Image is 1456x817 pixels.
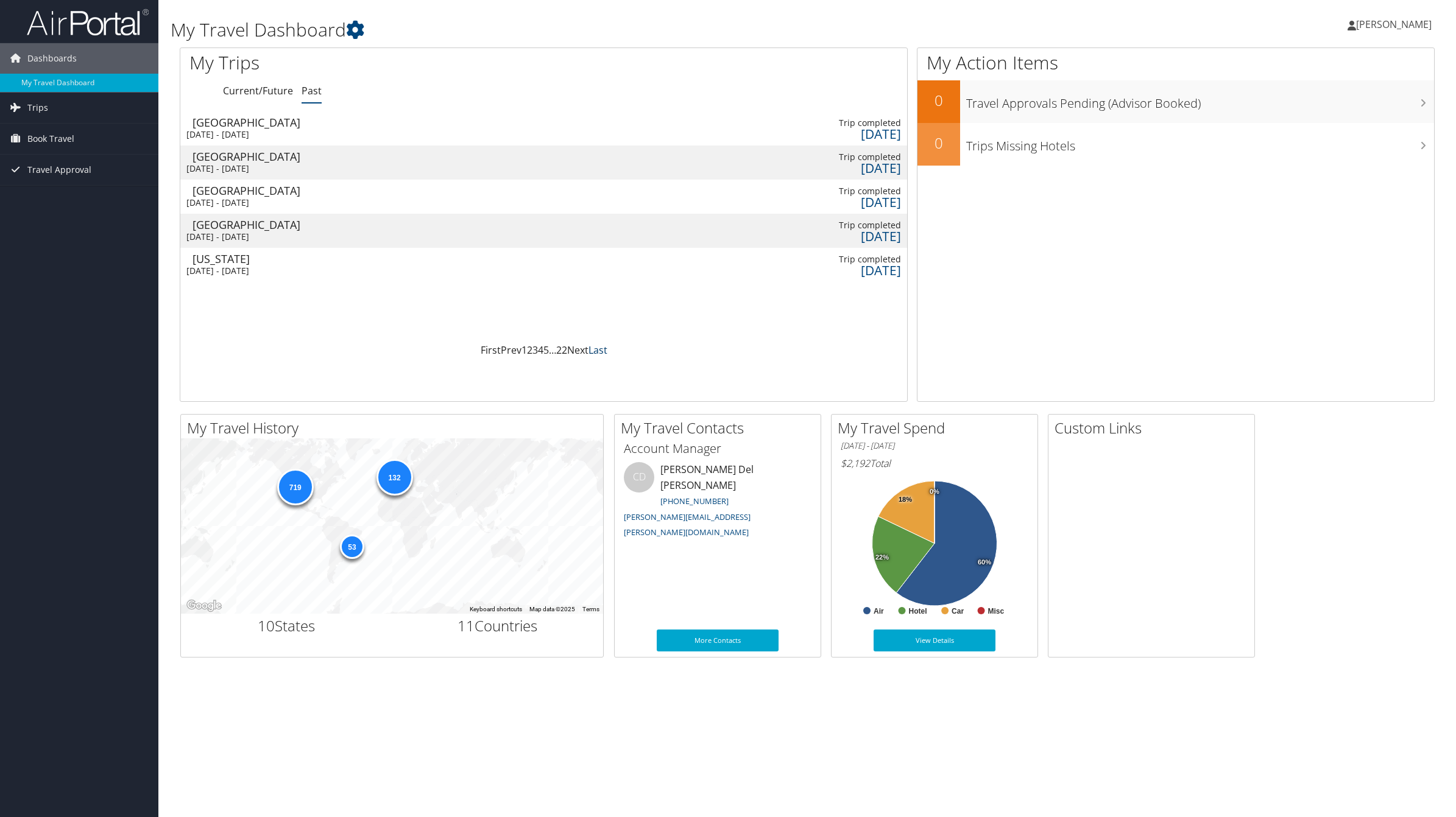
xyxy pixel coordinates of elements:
[582,606,599,612] a: Terms
[186,231,356,242] div: [DATE] - [DATE]
[874,607,884,615] text: Air
[966,131,1434,155] h3: Trips Missing Hotels
[1348,6,1444,43] a: [PERSON_NAME]
[841,440,1028,452] h6: [DATE] - [DATE]
[660,496,729,507] a: [PHONE_NUMBER]
[624,462,654,493] div: CD
[624,440,811,457] h3: Account Manager
[27,43,77,74] span: Dashboards
[277,469,313,505] div: 719
[543,343,549,357] a: 5
[193,219,362,230] div: [GEOGRAPHIC_DATA]
[899,496,912,503] tspan: 18%
[190,615,383,636] h2: States
[193,253,362,264] div: [US_STATE]
[27,155,91,185] span: Travel Approval
[917,80,1434,123] a: 0Travel Approvals Pending (Advisor Booked)
[732,254,901,265] div: Trip completed
[184,598,224,614] img: Google
[549,343,556,357] span: …
[171,17,1019,43] h1: My Travel Dashboard
[27,124,74,154] span: Book Travel
[624,511,751,538] a: [PERSON_NAME][EMAIL_ADDRESS][PERSON_NAME][DOMAIN_NAME]
[917,133,960,153] h2: 0
[841,457,1028,470] h6: Total
[732,128,901,139] div: [DATE]
[458,615,475,636] span: 11
[27,93,48,123] span: Trips
[258,615,275,636] span: 10
[966,89,1434,112] h3: Travel Approvals Pending (Advisor Booked)
[841,457,870,470] span: $2,192
[339,535,364,559] div: 53
[186,163,356,174] div: [DATE] - [DATE]
[657,629,779,651] a: More Contacts
[732,152,901,163] div: Trip completed
[481,343,501,357] a: First
[1356,18,1432,31] span: [PERSON_NAME]
[988,607,1005,615] text: Misc
[501,343,521,357] a: Prev
[193,185,362,196] div: [GEOGRAPHIC_DATA]
[917,50,1434,75] h1: My Action Items
[376,459,412,496] div: 132
[732,163,901,174] div: [DATE]
[732,197,901,208] div: [DATE]
[470,605,522,614] button: Keyboard shortcuts
[27,8,149,37] img: airportal-logo.png
[529,606,575,612] span: Map data ©2025
[621,418,821,438] h2: My Travel Contacts
[186,129,356,140] div: [DATE] - [DATE]
[302,84,322,97] a: Past
[874,629,995,651] a: View Details
[184,598,224,614] a: Open this area in Google Maps (opens a new window)
[527,343,532,357] a: 2
[917,123,1434,166] a: 0Trips Missing Hotels
[618,462,818,543] li: [PERSON_NAME] Del [PERSON_NAME]
[930,488,939,496] tspan: 0%
[186,197,356,208] div: [DATE] - [DATE]
[401,615,595,636] h2: Countries
[193,151,362,162] div: [GEOGRAPHIC_DATA]
[732,117,901,128] div: Trip completed
[193,117,362,128] div: [GEOGRAPHIC_DATA]
[538,343,543,357] a: 4
[917,90,960,111] h2: 0
[1055,418,1254,438] h2: Custom Links
[978,559,991,566] tspan: 60%
[588,343,607,357] a: Last
[732,186,901,197] div: Trip completed
[521,343,527,357] a: 1
[186,265,356,276] div: [DATE] - [DATE]
[838,418,1037,438] h2: My Travel Spend
[187,418,603,438] h2: My Travel History
[556,343,567,357] a: 22
[732,265,901,276] div: [DATE]
[732,220,901,231] div: Trip completed
[732,231,901,242] div: [DATE]
[875,554,889,561] tspan: 22%
[223,84,293,97] a: Current/Future
[908,607,927,615] text: Hotel
[189,50,595,75] h1: My Trips
[532,343,538,357] a: 3
[567,343,588,357] a: Next
[952,607,964,615] text: Car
